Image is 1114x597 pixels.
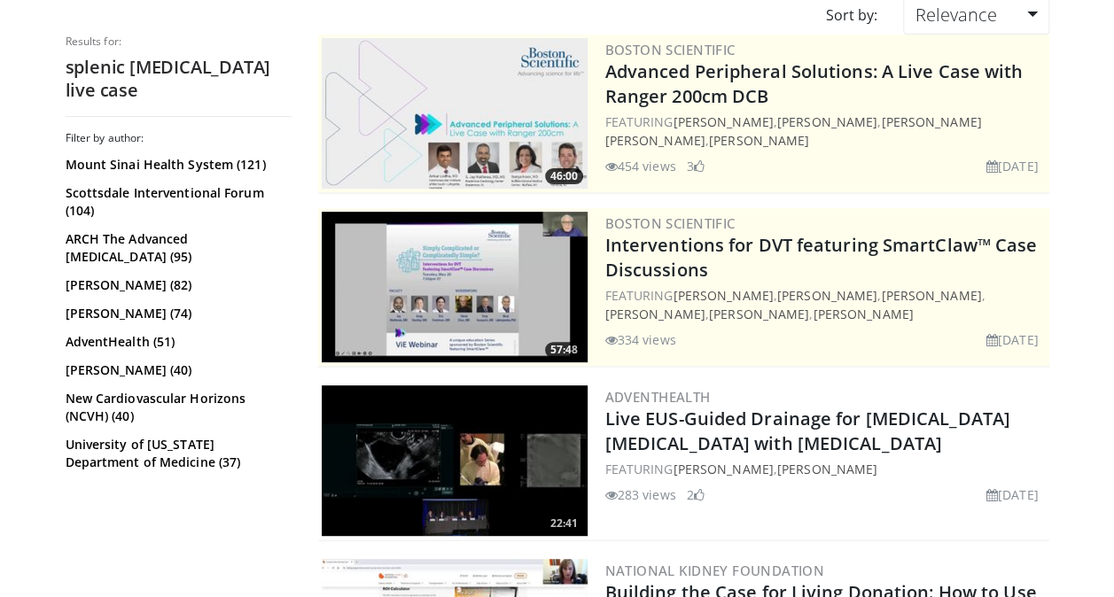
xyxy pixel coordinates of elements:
a: [PERSON_NAME] (40) [66,361,287,379]
a: Mount Sinai Health System (121) [66,156,287,174]
a: Interventions for DVT featuring SmartClaw™ Case Discussions [605,233,1038,282]
a: AdventHealth (51) [66,333,287,351]
a: Live EUS-Guided Drainage for [MEDICAL_DATA] [MEDICAL_DATA] with [MEDICAL_DATA] [605,407,1010,455]
li: 2 [687,485,705,504]
a: National Kidney Foundation [605,562,824,579]
a: [PERSON_NAME] [813,306,913,322]
div: FEATURING , , , , , [605,286,1046,323]
li: 3 [687,157,705,175]
a: New Cardiovascular Horizons (NCVH) (40) [66,390,287,425]
a: [PERSON_NAME] [673,113,773,130]
a: [PERSON_NAME] (82) [66,276,287,294]
img: f80d5c17-e695-4770-8d66-805e03df8342.300x170_q85_crop-smart_upscale.jpg [322,212,588,362]
a: [PERSON_NAME] (74) [66,305,287,322]
h2: splenic [MEDICAL_DATA] live case [66,56,292,102]
li: 454 views [605,157,676,175]
span: 22:41 [545,516,583,531]
a: [PERSON_NAME] [881,287,981,304]
a: [PERSON_NAME] [777,113,877,130]
li: 334 views [605,330,676,349]
a: [PERSON_NAME] [777,287,877,304]
img: af9da20d-90cf-472d-9687-4c089bf26c94.300x170_q85_crop-smart_upscale.jpg [322,38,588,189]
a: ARCH The Advanced [MEDICAL_DATA] (95) [66,230,287,266]
h3: Filter by author: [66,131,292,145]
a: Advanced Peripheral Solutions: A Live Case with Ranger 200cm DCB [605,59,1024,108]
a: 46:00 [322,38,588,189]
a: 57:48 [322,212,588,362]
span: 46:00 [545,168,583,184]
a: Boston Scientific [605,214,736,232]
a: Boston Scientific [605,41,736,58]
a: [PERSON_NAME] [777,461,877,477]
div: FEATURING , , , [605,112,1046,150]
a: [PERSON_NAME] [709,132,809,149]
span: Relevance [915,3,996,27]
a: [PERSON_NAME] [673,461,773,477]
li: 283 views [605,485,676,504]
a: AdventHealth [605,388,711,406]
li: [DATE] [986,485,1039,504]
span: 57:48 [545,342,583,358]
a: [PERSON_NAME] [605,306,705,322]
div: FEATURING , [605,460,1046,478]
a: [PERSON_NAME] [709,306,809,322]
li: [DATE] [986,157,1039,175]
a: [PERSON_NAME] [673,287,773,304]
img: 63210f77-6488-4128-913f-66ff74b039b6.300x170_q85_crop-smart_upscale.jpg [322,385,588,536]
li: [DATE] [986,330,1039,349]
a: Scottsdale Interventional Forum (104) [66,184,287,220]
a: University of [US_STATE] Department of Medicine (37) [66,436,287,471]
p: Results for: [66,35,292,49]
a: 22:41 [322,385,588,536]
